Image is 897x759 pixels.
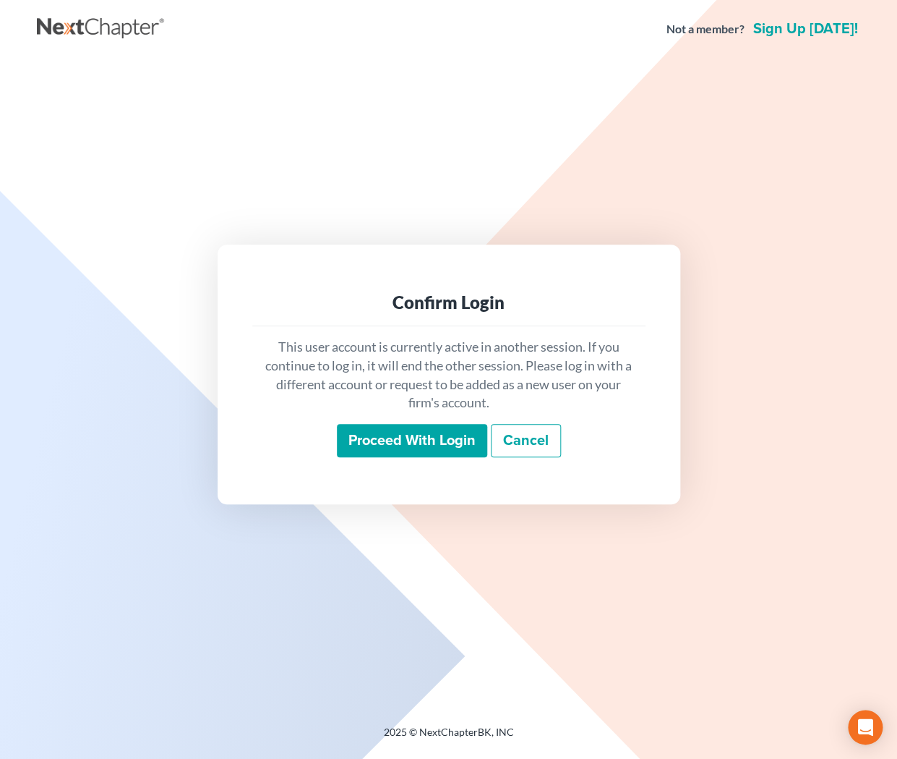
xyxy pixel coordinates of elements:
div: 2025 © NextChapterBK, INC [37,725,861,751]
input: Proceed with login [337,424,487,457]
a: Cancel [491,424,561,457]
div: Confirm Login [264,291,634,314]
strong: Not a member? [666,21,744,38]
a: Sign up [DATE]! [750,22,861,36]
p: This user account is currently active in another session. If you continue to log in, it will end ... [264,338,634,412]
div: Open Intercom Messenger [848,710,883,745]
